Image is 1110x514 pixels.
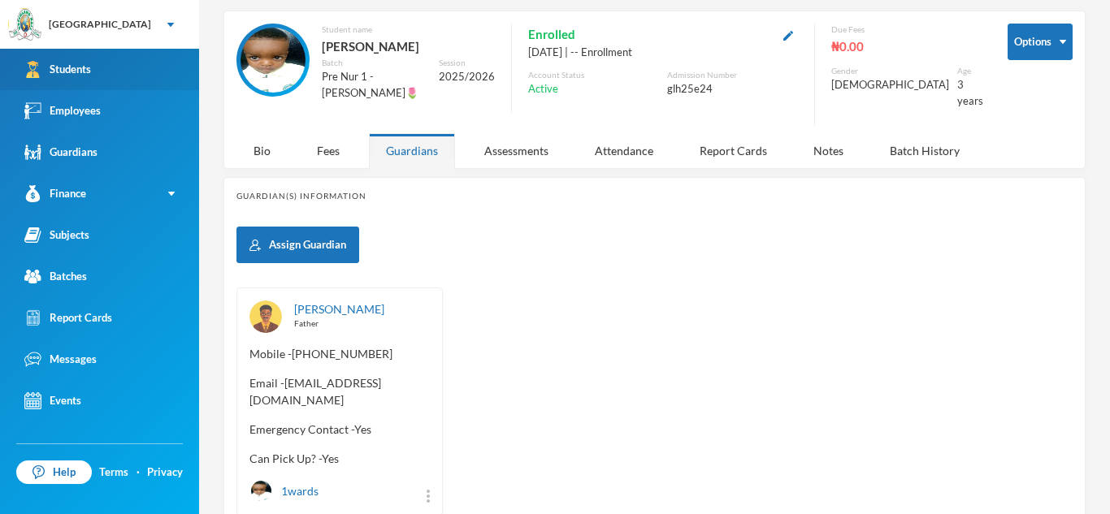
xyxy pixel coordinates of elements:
[427,490,430,503] img: more_vert
[578,133,670,168] div: Attendance
[249,374,430,408] span: Email - [EMAIL_ADDRESS][DOMAIN_NAME]
[300,133,357,168] div: Fees
[322,69,427,101] div: Pre Nur 1 - [PERSON_NAME]🌷
[528,24,575,45] span: Enrolled
[369,133,455,168] div: Guardians
[249,479,319,503] div: 1 wards
[137,464,140,481] div: ·
[467,133,566,168] div: Assessments
[16,460,92,485] a: Help
[873,133,977,168] div: Batch History
[831,77,949,93] div: [DEMOGRAPHIC_DATA]
[24,61,91,78] div: Students
[528,45,798,61] div: [DATE] | -- Enrollment
[236,227,359,263] button: Assign Guardian
[147,464,183,481] a: Privacy
[957,77,983,109] div: 3 years
[24,144,98,161] div: Guardians
[24,351,97,368] div: Messages
[99,464,128,481] a: Terms
[667,81,798,97] div: glh25e24
[249,345,430,362] span: Mobile - [PHONE_NUMBER]
[24,102,101,119] div: Employees
[528,69,659,81] div: Account Status
[251,481,271,501] img: STUDENT
[439,69,495,85] div: 2025/2026
[294,302,384,316] a: [PERSON_NAME]
[322,36,495,57] div: [PERSON_NAME]
[249,421,430,438] span: Emergency Contact - Yes
[241,28,306,93] img: STUDENT
[24,227,89,244] div: Subjects
[683,133,784,168] div: Report Cards
[294,317,430,330] div: Father
[49,17,151,32] div: [GEOGRAPHIC_DATA]
[1008,24,1073,60] button: Options
[236,190,1073,202] div: Guardian(s) Information
[322,57,427,69] div: Batch
[778,25,798,44] button: Edit
[249,450,430,467] span: Can Pick Up? - Yes
[24,185,86,202] div: Finance
[528,81,558,97] span: Active
[24,309,112,326] div: Report Cards
[831,65,949,77] div: Gender
[439,57,495,69] div: Session
[322,24,495,36] div: Student name
[796,133,861,168] div: Notes
[9,9,41,41] img: logo
[24,392,81,409] div: Events
[831,36,983,57] div: ₦0.00
[831,24,983,36] div: Due Fees
[249,240,261,251] img: add user
[249,300,282,333] img: GUARDIAN
[24,268,87,285] div: Batches
[236,133,288,168] div: Bio
[667,69,798,81] div: Admission Number
[957,65,983,77] div: Age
